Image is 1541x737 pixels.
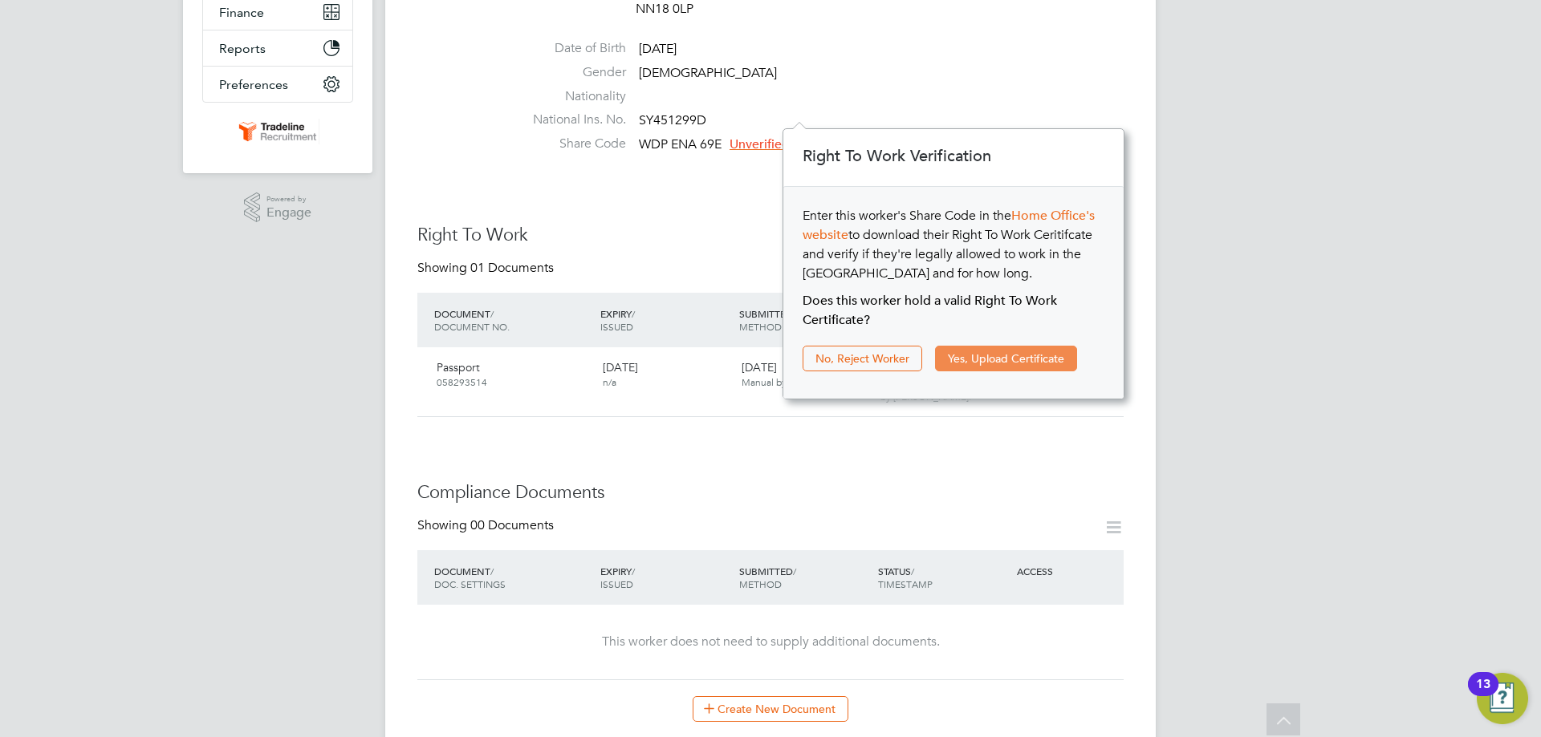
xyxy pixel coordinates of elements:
[639,113,706,129] span: SY451299D
[632,565,635,577] span: /
[639,65,777,81] span: [DEMOGRAPHIC_DATA]
[244,192,312,223] a: Powered byEngage
[596,299,735,341] div: EXPIRY
[632,307,635,320] span: /
[266,192,311,206] span: Powered by
[600,320,633,333] span: ISSUED
[437,375,487,388] span: 058293514
[803,346,922,371] button: No, Reject Worker
[490,565,494,577] span: /
[730,136,876,152] span: Unverified Right To Work
[911,565,914,577] span: /
[880,390,971,403] span: by [PERSON_NAME].
[236,119,319,144] img: tradelinerecruitment-logo-retina.png
[203,67,352,102] button: Preferences
[417,260,557,277] div: Showing
[735,557,874,598] div: SUBMITTED
[693,696,848,722] button: Create New Document
[266,206,311,220] span: Engage
[803,206,1104,283] p: Enter this worker's Share Code in the to download their Right To Work Ceritifcate and verify if t...
[735,354,874,395] div: [DATE]
[417,224,1124,247] h3: Right To Work
[596,354,735,395] div: [DATE]
[470,260,554,276] span: 01 Documents
[600,577,633,590] span: ISSUED
[803,208,1095,243] a: Home Office's website
[603,375,616,388] span: n/a
[639,41,677,57] span: [DATE]
[739,320,782,333] span: METHOD
[742,375,867,388] span: Manual by [PERSON_NAME].
[803,291,1104,330] p: Does this worker hold a valid Right To Work Certificate?
[470,517,554,533] span: 00 Documents
[793,565,796,577] span: /
[735,299,874,341] div: SUBMITTED
[219,41,266,56] span: Reports
[1476,684,1490,705] div: 13
[433,634,1108,650] div: This worker does not need to supply additional documents.
[219,77,288,92] span: Preferences
[514,136,626,152] label: Share Code
[490,307,494,320] span: /
[874,557,1013,598] div: STATUS
[203,30,352,66] button: Reports
[417,481,1124,504] h3: Compliance Documents
[514,40,626,57] label: Date of Birth
[430,299,596,341] div: DOCUMENT
[514,111,626,128] label: National Ins. No.
[639,136,722,152] span: WDP ENA 69E
[803,146,1108,167] h1: Right To Work Verification
[739,577,782,590] span: METHOD
[202,119,353,144] a: Go to home page
[514,88,626,105] label: Nationality
[430,354,596,395] div: Passport
[514,64,626,81] label: Gender
[434,320,510,333] span: DOCUMENT NO.
[434,577,506,590] span: DOC. SETTINGS
[417,517,557,534] div: Showing
[1013,557,1124,585] div: ACCESS
[596,557,735,598] div: EXPIRY
[219,5,264,20] span: Finance
[935,346,1077,371] button: Yes, Upload Certificate
[430,557,596,598] div: DOCUMENT
[878,577,933,590] span: TIMESTAMP
[1477,673,1528,724] button: Open Resource Center, 13 new notifications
